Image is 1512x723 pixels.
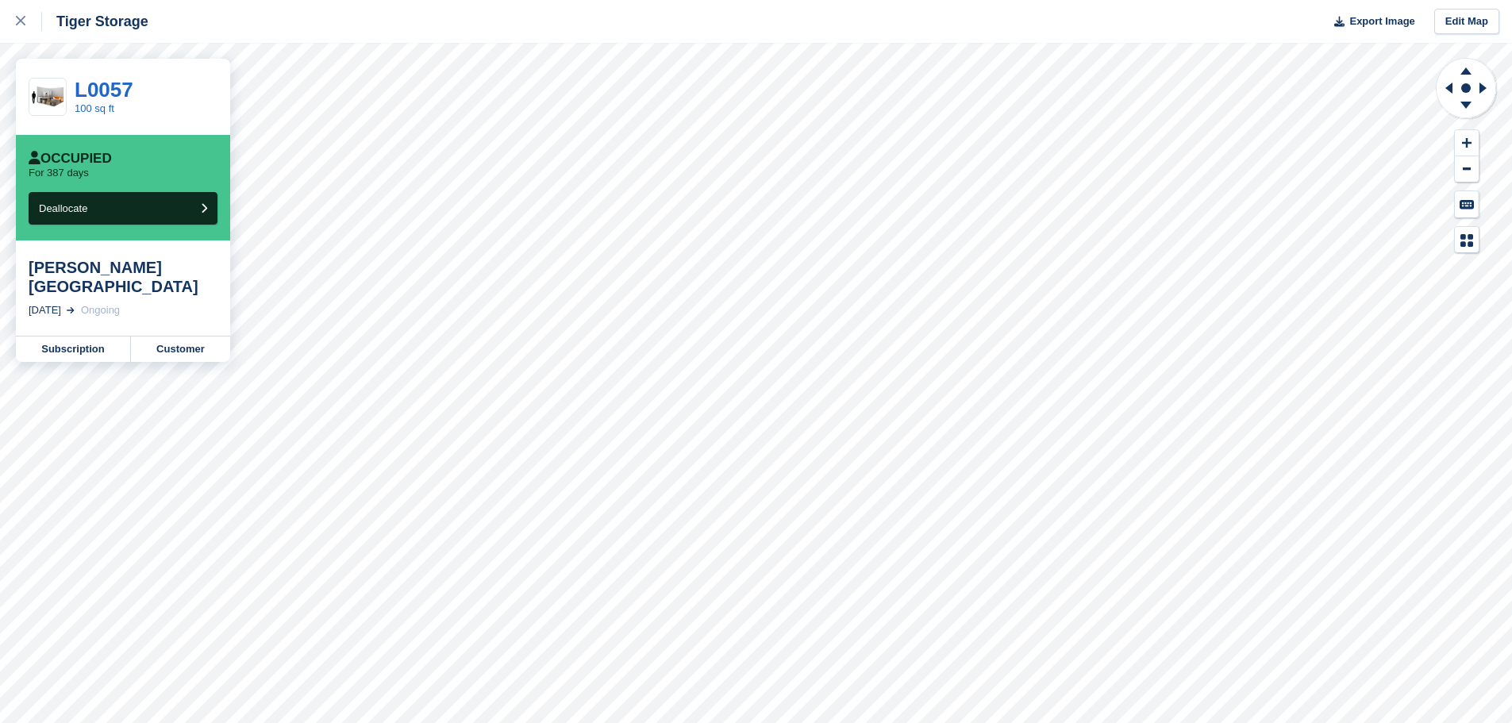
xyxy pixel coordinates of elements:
[29,192,217,225] button: Deallocate
[16,337,131,362] a: Subscription
[1455,227,1479,253] button: Map Legend
[29,167,89,179] p: For 387 days
[39,202,87,214] span: Deallocate
[1455,130,1479,156] button: Zoom In
[75,78,133,102] a: L0057
[1325,9,1415,35] button: Export Image
[75,102,114,114] a: 100 sq ft
[67,307,75,313] img: arrow-right-light-icn-cde0832a797a2874e46488d9cf13f60e5c3a73dbe684e267c42b8395dfbc2abf.svg
[29,258,217,296] div: [PERSON_NAME][GEOGRAPHIC_DATA]
[131,337,230,362] a: Customer
[81,302,120,318] div: Ongoing
[1455,156,1479,183] button: Zoom Out
[29,302,61,318] div: [DATE]
[1434,9,1499,35] a: Edit Map
[1455,191,1479,217] button: Keyboard Shortcuts
[29,83,66,111] img: 100-sqft-unit.jpg
[1349,13,1414,29] span: Export Image
[29,151,112,167] div: Occupied
[42,12,148,31] div: Tiger Storage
